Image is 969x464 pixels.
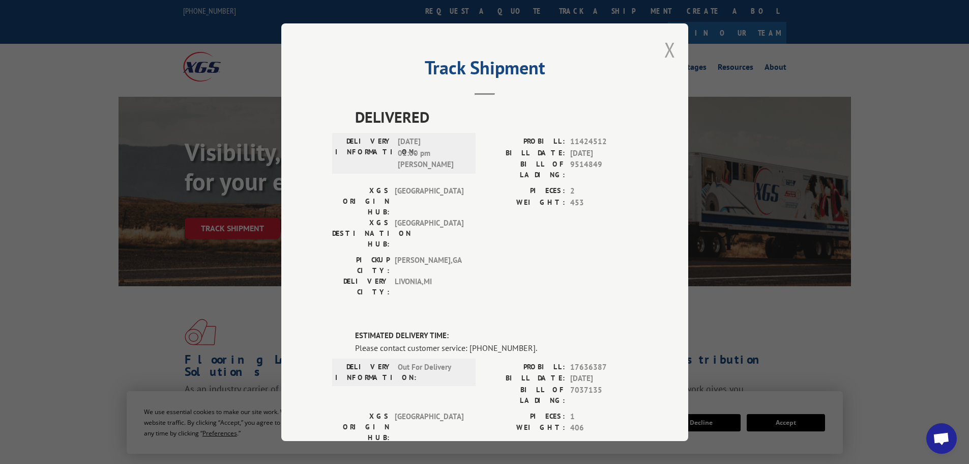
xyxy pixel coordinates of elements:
[570,185,637,197] span: 2
[570,136,637,148] span: 11424512
[485,147,565,159] label: BILL DATE:
[570,197,637,208] span: 453
[485,159,565,180] label: BILL OF LADING:
[395,276,463,297] span: LIVONIA , MI
[570,384,637,405] span: 7037135
[570,147,637,159] span: [DATE]
[395,217,463,250] span: [GEOGRAPHIC_DATA]
[355,341,637,353] div: Please contact customer service: [PHONE_NUMBER].
[332,411,390,443] label: XGS ORIGIN HUB:
[485,136,565,148] label: PROBILL:
[570,373,637,385] span: [DATE]
[395,255,463,276] span: [PERSON_NAME] , GA
[335,361,393,383] label: DELIVERY INFORMATION:
[398,361,466,383] span: Out For Delivery
[332,61,637,80] h2: Track Shipment
[485,422,565,434] label: WEIGHT:
[398,136,466,171] span: [DATE] 01:00 pm [PERSON_NAME]
[395,185,463,217] span: [GEOGRAPHIC_DATA]
[355,105,637,128] span: DELIVERED
[570,159,637,180] span: 9514849
[485,384,565,405] label: BILL OF LADING:
[570,422,637,434] span: 406
[355,330,637,342] label: ESTIMATED DELIVERY TIME:
[926,423,957,454] div: Open chat
[485,197,565,208] label: WEIGHT:
[485,185,565,197] label: PIECES:
[485,411,565,422] label: PIECES:
[664,36,676,63] button: Close modal
[332,185,390,217] label: XGS ORIGIN HUB:
[570,361,637,373] span: 17636387
[485,361,565,373] label: PROBILL:
[485,373,565,385] label: BILL DATE:
[570,411,637,422] span: 1
[332,217,390,250] label: XGS DESTINATION HUB:
[332,255,390,276] label: PICKUP CITY:
[332,276,390,297] label: DELIVERY CITY:
[395,411,463,443] span: [GEOGRAPHIC_DATA]
[335,136,393,171] label: DELIVERY INFORMATION:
